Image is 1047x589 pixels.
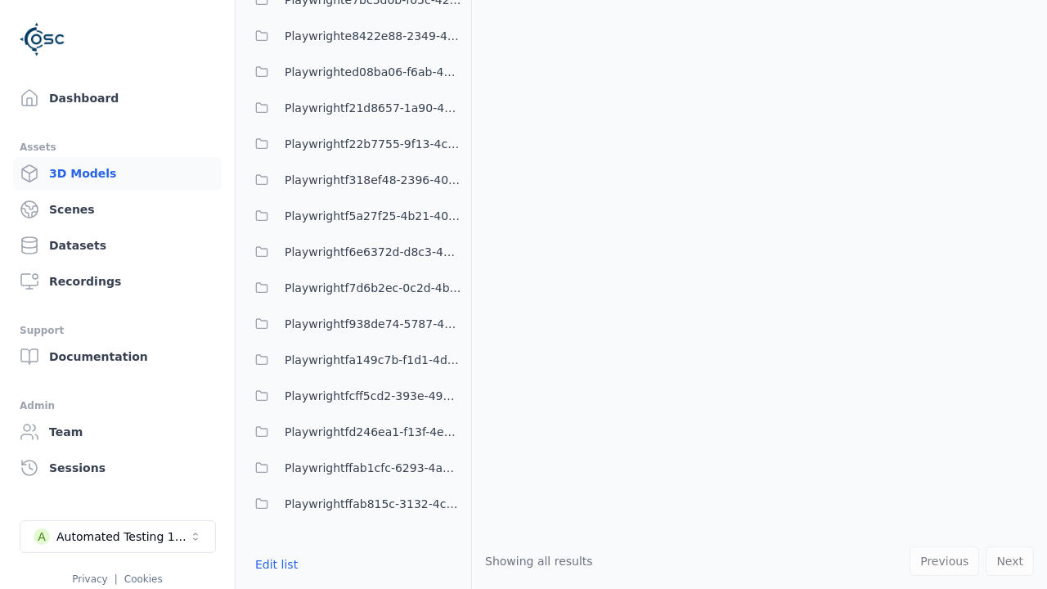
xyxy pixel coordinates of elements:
div: Assets [20,137,215,157]
span: Playwrightfcff5cd2-393e-496b-8f37-f5ce92b84b95 [285,386,461,406]
span: Playwrighte8422e88-2349-4793-b896-6f30af02ec20 [285,26,461,46]
div: Automated Testing 1 - Playwright [56,528,189,545]
span: Playwrightf6e6372d-d8c3-48d1-8f16-0ef137004ef1 [285,242,461,262]
span: | [115,573,118,585]
button: Playwrightf318ef48-2396-40bb-9121-597365a9c38d [245,164,461,196]
button: Playwrightf6e6372d-d8c3-48d1-8f16-0ef137004ef1 [245,236,461,268]
button: Playwrightffab1cfc-6293-4a63-b192-c0ce7931d3c5 [245,452,461,484]
div: Support [20,321,215,340]
a: Team [13,416,222,448]
span: Playwrightf7d6b2ec-0c2d-4b61-b130-c2424894d07e [285,278,461,298]
a: Privacy [72,573,107,585]
button: Edit list [245,550,308,579]
span: Playwrightf938de74-5787-461e-b2f7-d3c2c2798525 [285,314,461,334]
a: Sessions [13,452,222,484]
img: Logo [20,16,65,62]
a: Cookies [124,573,163,585]
button: Playwrightf7d6b2ec-0c2d-4b61-b130-c2424894d07e [245,272,461,304]
span: Playwrightffab1cfc-6293-4a63-b192-c0ce7931d3c5 [285,458,461,478]
button: Playwrighted08ba06-f6ab-4918-b6e7-fc621a953ca3 [245,56,461,88]
a: Scenes [13,193,222,226]
span: Playwrightfa149c7b-f1d1-4da2-bf0b-5d1572eedb4f [285,350,461,370]
button: Playwrightffab815c-3132-4ca9-9321-41b7911218bf [245,488,461,520]
button: Playwrightf5a27f25-4b21-40df-860f-4385a207a8a6 [245,200,461,232]
button: Playwrightfd246ea1-f13f-4e77-acca-fcd6d55a72dd [245,416,461,448]
span: Playwrightf318ef48-2396-40bb-9121-597365a9c38d [285,170,461,190]
button: Playwrightfcff5cd2-393e-496b-8f37-f5ce92b84b95 [245,380,461,412]
button: Playwrightf938de74-5787-461e-b2f7-d3c2c2798525 [245,308,461,340]
span: Playwrightf22b7755-9f13-4c77-9466-1ba9964cd8f7 [285,134,461,154]
span: Playwrightf5a27f25-4b21-40df-860f-4385a207a8a6 [285,206,461,226]
button: Playwrightf21d8657-1a90-4d62-a0d6-d375ceb0f4d9 [245,92,461,124]
span: Playwrightffab815c-3132-4ca9-9321-41b7911218bf [285,494,461,514]
button: Playwrightfa149c7b-f1d1-4da2-bf0b-5d1572eedb4f [245,344,461,376]
div: Admin [20,396,215,416]
button: Playwrighte8422e88-2349-4793-b896-6f30af02ec20 [245,20,461,52]
span: Playwrightfd246ea1-f13f-4e77-acca-fcd6d55a72dd [285,422,461,442]
a: Dashboard [13,82,222,115]
span: Playwrighted08ba06-f6ab-4918-b6e7-fc621a953ca3 [285,62,461,82]
a: Recordings [13,265,222,298]
a: Documentation [13,340,222,373]
a: Datasets [13,229,222,262]
button: Select a workspace [20,520,216,553]
button: Playwrightf22b7755-9f13-4c77-9466-1ba9964cd8f7 [245,128,461,160]
span: Playwrightf21d8657-1a90-4d62-a0d6-d375ceb0f4d9 [285,98,461,118]
a: 3D Models [13,157,222,190]
div: A [34,528,50,545]
span: Showing all results [485,555,593,568]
